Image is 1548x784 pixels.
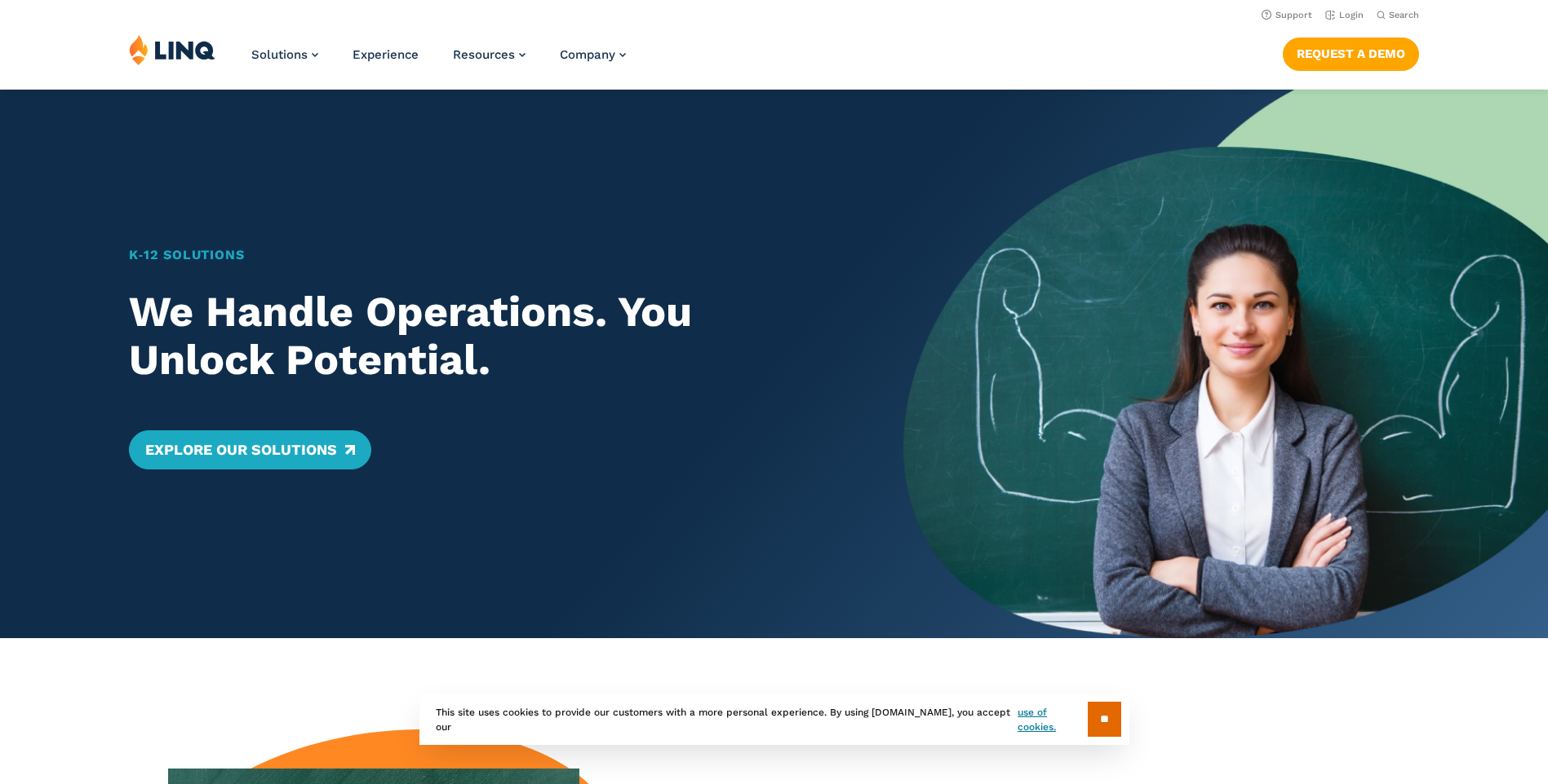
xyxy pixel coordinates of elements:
[129,430,371,469] a: Explore Our Solutions
[353,47,419,62] a: Experience
[129,288,840,385] h2: We Handle Operations. You Unlock Potential.
[903,90,1548,638] img: Home Banner
[1262,10,1312,20] a: Support
[1283,34,1419,70] nav: Button Navigation
[251,47,308,62] span: Solutions
[419,694,1129,745] div: This site uses cookies to provide our customers with a more personal experience. By using [DOMAIN...
[129,245,840,265] h1: K‑12 Solutions
[453,47,526,62] a: Resources
[129,34,215,65] img: LINQ | K‑12 Software
[1325,10,1364,20] a: Login
[1389,10,1419,20] span: Search
[1377,9,1419,21] button: Open Search Bar
[560,47,626,62] a: Company
[1018,705,1087,734] a: use of cookies.
[251,34,626,88] nav: Primary Navigation
[1283,37,1419,70] a: Request a Demo
[453,47,515,62] span: Resources
[251,47,318,62] a: Solutions
[560,47,615,62] span: Company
